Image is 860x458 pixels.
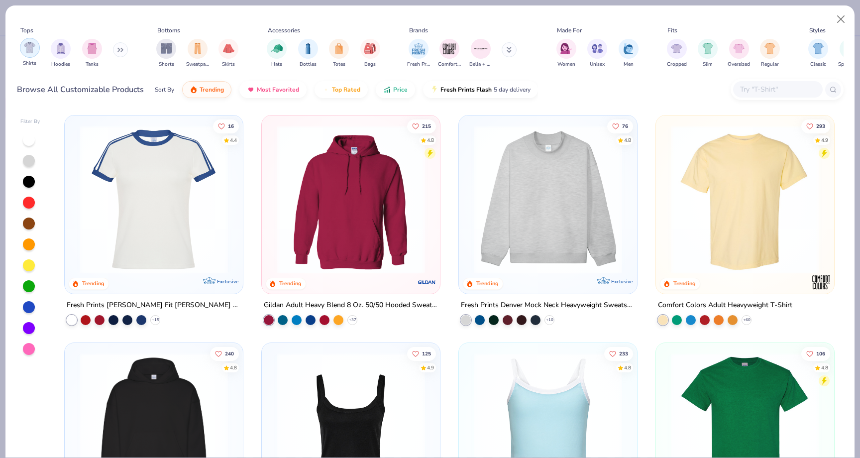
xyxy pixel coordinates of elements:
[587,39,607,68] button: filter button
[624,61,634,68] span: Men
[698,39,718,68] button: filter button
[156,39,176,68] button: filter button
[611,278,633,285] span: Exclusive
[271,43,283,54] img: Hats Image
[619,39,639,68] div: filter for Men
[298,39,318,68] button: filter button
[816,123,825,128] span: 293
[257,86,299,94] span: Most Favorited
[473,41,488,56] img: Bella + Canvas Image
[186,61,209,68] span: Sweatpants
[698,39,718,68] div: filter for Slim
[20,39,40,68] button: filter button
[560,43,572,54] img: Women Image
[271,61,282,68] span: Hats
[182,81,231,98] button: Trending
[627,125,785,274] img: a90f7c54-8796-4cb2-9d6e-4e9644cfe0fe
[607,119,633,133] button: Like
[658,299,792,312] div: Comfort Colors Adult Heavyweight T-Shirt
[267,39,287,68] button: filter button
[733,43,745,54] img: Oversized Image
[247,86,255,94] img: most_fav.gif
[760,39,780,68] button: filter button
[430,86,438,94] img: flash.gif
[407,119,436,133] button: Like
[393,86,408,94] span: Price
[702,43,713,54] img: Slim Image
[329,39,349,68] div: filter for Totes
[407,39,430,68] button: filter button
[422,351,431,356] span: 125
[469,125,627,274] img: f5d85501-0dbb-4ee4-b115-c08fa3845d83
[222,61,235,68] span: Skirts
[587,39,607,68] div: filter for Unisex
[545,317,553,323] span: + 10
[430,125,588,274] img: a164e800-7022-4571-a324-30c76f641635
[592,43,603,54] img: Unisex Image
[223,43,234,54] img: Skirts Image
[200,86,224,94] span: Trending
[55,43,66,54] img: Hoodies Image
[51,39,71,68] div: filter for Hoodies
[407,61,430,68] span: Fresh Prints
[624,364,631,371] div: 4.8
[186,39,209,68] div: filter for Sweatpants
[376,81,415,98] button: Price
[703,61,713,68] span: Slim
[156,39,176,68] div: filter for Shorts
[427,364,434,371] div: 4.9
[230,136,237,144] div: 4.4
[211,346,239,360] button: Like
[438,39,461,68] button: filter button
[671,43,682,54] img: Cropped Image
[264,299,438,312] div: Gildan Adult Heavy Blend 8 Oz. 50/50 Hooded Sweatshirt
[821,364,828,371] div: 4.8
[214,119,239,133] button: Like
[360,39,380,68] div: filter for Bags
[411,41,426,56] img: Fresh Prints Image
[821,136,828,144] div: 4.9
[225,351,234,356] span: 240
[20,38,40,67] div: filter for Shirts
[816,351,825,356] span: 106
[808,39,828,68] button: filter button
[427,136,434,144] div: 4.8
[556,39,576,68] div: filter for Women
[469,39,492,68] button: filter button
[619,39,639,68] button: filter button
[623,43,634,54] img: Men Image
[407,346,436,360] button: Like
[315,81,368,98] button: Top Rated
[192,43,203,54] img: Sweatpants Image
[422,123,431,128] span: 215
[440,86,492,94] span: Fresh Prints Flash
[667,39,687,68] button: filter button
[186,39,209,68] button: filter button
[268,26,300,35] div: Accessories
[423,81,538,98] button: Fresh Prints Flash5 day delivery
[801,119,830,133] button: Like
[17,84,144,96] div: Browse All Customizable Products
[438,39,461,68] div: filter for Comfort Colors
[82,39,102,68] button: filter button
[349,317,356,323] span: + 37
[809,26,826,35] div: Styles
[267,39,287,68] div: filter for Hats
[300,61,317,68] span: Bottles
[728,39,750,68] div: filter for Oversized
[152,317,159,323] span: + 15
[20,118,40,125] div: Filter By
[75,125,233,274] img: e5540c4d-e74a-4e58-9a52-192fe86bec9f
[461,299,635,312] div: Fresh Prints Denver Mock Neck Heavyweight Sweatshirt
[155,85,174,94] div: Sort By
[556,39,576,68] button: filter button
[469,61,492,68] span: Bella + Canvas
[51,39,71,68] button: filter button
[333,61,345,68] span: Totes
[360,39,380,68] button: filter button
[667,39,687,68] div: filter for Cropped
[303,43,314,54] img: Bottles Image
[407,39,430,68] div: filter for Fresh Prints
[159,61,174,68] span: Shorts
[218,39,238,68] div: filter for Skirts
